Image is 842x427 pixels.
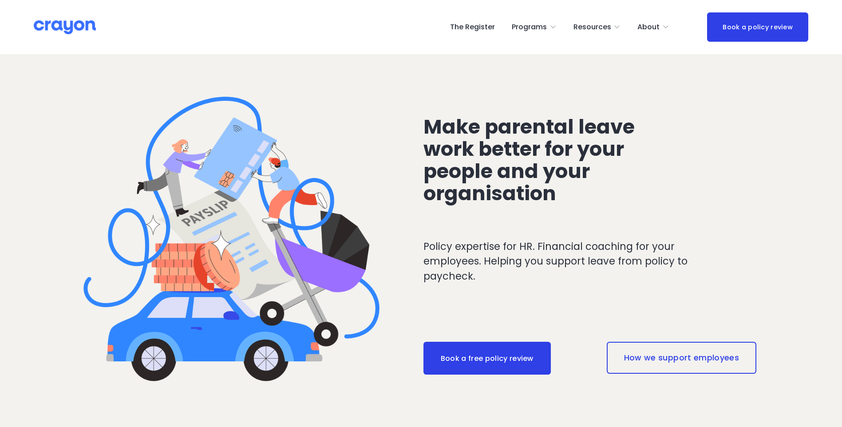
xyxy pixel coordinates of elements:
a: folder dropdown [573,20,621,34]
a: folder dropdown [512,20,557,34]
a: Book a free policy review [423,342,551,375]
span: Resources [573,21,611,34]
a: How we support employees [607,342,756,374]
span: About [637,21,660,34]
a: folder dropdown [637,20,669,34]
p: Policy expertise for HR. Financial coaching for your employees. Helping you support leave from po... [423,239,724,284]
span: Programs [512,21,547,34]
span: Make parental leave work better for your people and your organisation [423,113,639,207]
img: Crayon [34,20,96,35]
a: The Register [450,20,495,34]
a: Book a policy review [707,12,808,41]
